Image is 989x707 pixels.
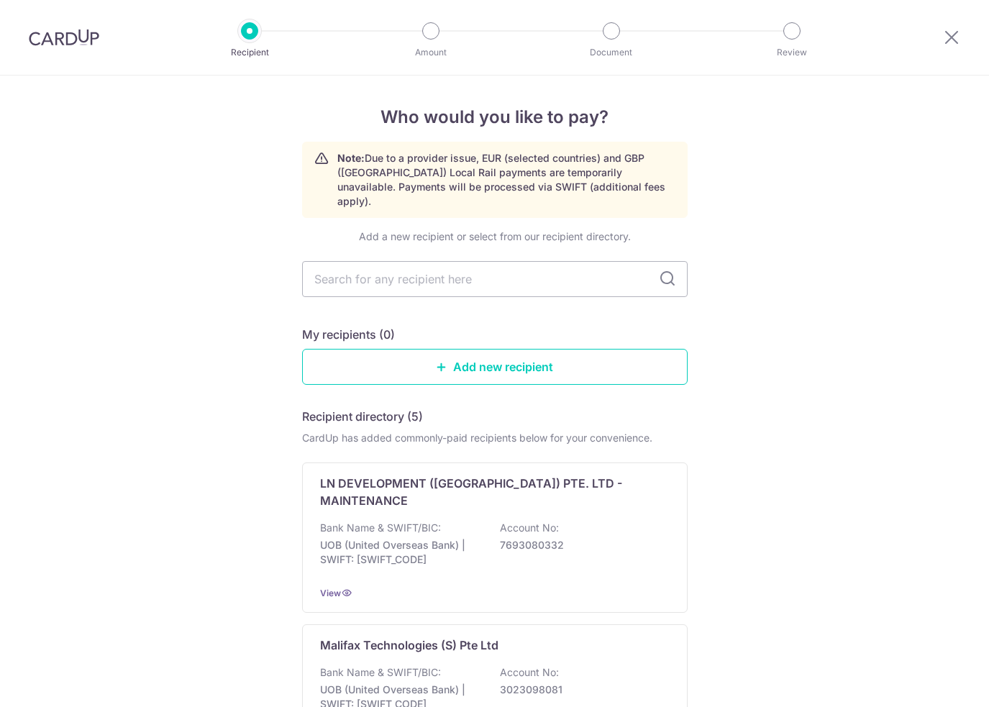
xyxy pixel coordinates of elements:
h5: Recipient directory (5) [302,408,423,425]
p: LN DEVELOPMENT ([GEOGRAPHIC_DATA]) PTE. LTD - MAINTENANCE [320,475,652,509]
p: Bank Name & SWIFT/BIC: [320,521,441,535]
p: Amount [378,45,484,60]
input: Search for any recipient here [302,261,688,297]
p: UOB (United Overseas Bank) | SWIFT: [SWIFT_CODE] [320,538,481,567]
p: Document [558,45,665,60]
h4: Who would you like to pay? [302,104,688,130]
div: Add a new recipient or select from our recipient directory. [302,229,688,244]
p: Recipient [196,45,303,60]
p: Malifax Technologies (S) Pte Ltd [320,637,498,654]
img: CardUp [29,29,99,46]
strong: Note: [337,152,365,164]
p: Review [739,45,845,60]
p: Account No: [500,665,559,680]
p: Due to a provider issue, EUR (selected countries) and GBP ([GEOGRAPHIC_DATA]) Local Rail payments... [337,151,675,209]
a: View [320,588,341,598]
p: Account No: [500,521,559,535]
div: CardUp has added commonly-paid recipients below for your convenience. [302,431,688,445]
p: Bank Name & SWIFT/BIC: [320,665,441,680]
iframe: Opens a widget where you can find more information [897,664,975,700]
p: 3023098081 [500,683,661,697]
h5: My recipients (0) [302,326,395,343]
a: Add new recipient [302,349,688,385]
p: 7693080332 [500,538,661,552]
